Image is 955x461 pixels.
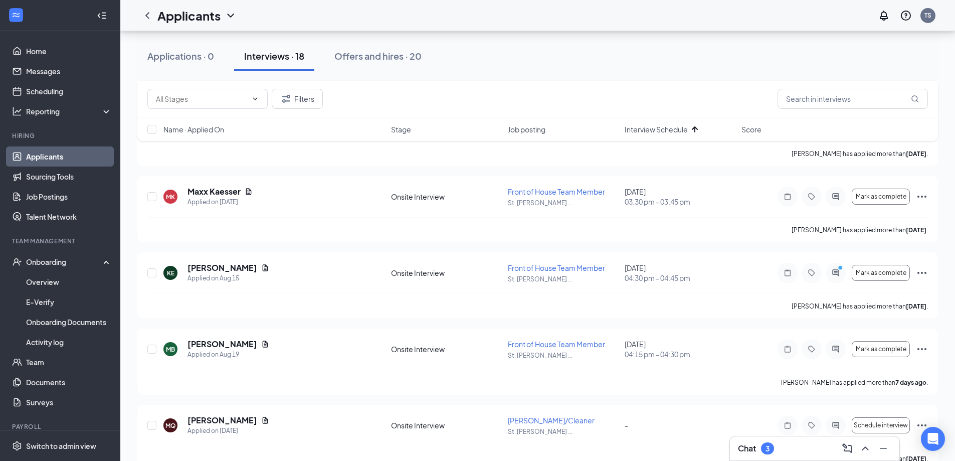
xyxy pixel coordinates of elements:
[12,257,22,267] svg: UserCheck
[852,417,910,433] button: Schedule interview
[924,11,931,20] div: TS
[911,95,919,103] svg: MagnifyingGlass
[895,379,926,386] b: 7 days ago
[852,265,910,281] button: Mark as complete
[26,61,112,81] a: Messages
[12,131,110,140] div: Hiring
[782,345,794,353] svg: Note
[830,269,842,277] svg: ActiveChat
[12,422,110,431] div: Payroll
[906,302,926,310] b: [DATE]
[26,272,112,292] a: Overview
[830,345,842,353] svg: ActiveChat
[261,340,269,348] svg: Document
[147,50,214,62] div: Applications · 0
[781,378,928,387] p: [PERSON_NAME] has applied more than .
[625,124,688,134] span: Interview Schedule
[830,421,842,429] svg: ActiveChat
[163,124,224,134] span: Name · Applied On
[508,263,605,272] span: Front of House Team Member
[916,267,928,279] svg: Ellipses
[782,421,794,429] svg: Note
[625,421,628,430] span: -
[508,199,619,207] p: St. [PERSON_NAME] ...
[187,415,257,426] h5: [PERSON_NAME]
[921,427,945,451] div: Open Intercom Messenger
[225,10,237,22] svg: ChevronDown
[778,89,928,109] input: Search in interviews
[251,95,259,103] svg: ChevronDown
[508,187,605,196] span: Front of House Team Member
[261,264,269,272] svg: Document
[508,340,605,349] span: Front of House Team Member
[26,441,96,451] div: Switch to admin view
[280,93,292,105] svg: Filter
[508,427,619,436] p: St. [PERSON_NAME] ...
[187,273,269,283] div: Applied on Aug 15
[857,440,873,456] button: ChevronUp
[12,441,22,451] svg: Settings
[625,197,735,207] span: 03:30 pm - 03:45 pm
[916,343,928,355] svg: Ellipses
[26,292,112,312] a: E-Verify
[26,332,112,352] a: Activity log
[26,167,112,187] a: Sourcing Tools
[625,349,735,359] span: 04:15 pm - 04:30 pm
[187,262,257,273] h5: [PERSON_NAME]
[741,124,761,134] span: Score
[26,41,112,61] a: Home
[187,339,257,350] h5: [PERSON_NAME]
[391,420,502,430] div: Onsite Interview
[856,269,906,276] span: Mark as complete
[792,149,928,158] p: [PERSON_NAME] has applied more than .
[167,269,174,277] div: KE
[859,442,871,454] svg: ChevronUp
[26,81,112,101] a: Scheduling
[841,442,853,454] svg: ComposeMessage
[187,197,253,207] div: Applied on [DATE]
[245,188,253,196] svg: Document
[26,106,112,116] div: Reporting
[26,146,112,167] a: Applicants
[141,10,153,22] svg: ChevronLeft
[26,392,112,412] a: Surveys
[187,186,241,197] h5: Maxx Kaesser
[26,257,103,267] div: Onboarding
[244,50,304,62] div: Interviews · 18
[334,50,422,62] div: Offers and hires · 20
[391,268,502,278] div: Onsite Interview
[625,187,735,207] div: [DATE]
[916,419,928,431] svg: Ellipses
[26,352,112,372] a: Team
[782,269,794,277] svg: Note
[166,193,175,201] div: MK
[391,192,502,202] div: Onsite Interview
[806,345,818,353] svg: Tag
[508,416,595,425] span: [PERSON_NAME]/Cleaner
[391,344,502,354] div: Onsite Interview
[877,442,889,454] svg: Minimize
[875,440,891,456] button: Minimize
[26,207,112,227] a: Talent Network
[830,193,842,201] svg: ActiveChat
[792,226,928,234] p: [PERSON_NAME] has applied more than .
[856,346,906,353] span: Mark as complete
[792,302,928,311] p: [PERSON_NAME] has applied more than .
[852,189,910,205] button: Mark as complete
[738,443,756,454] h3: Chat
[625,263,735,283] div: [DATE]
[900,10,912,22] svg: QuestionInfo
[806,421,818,429] svg: Tag
[625,273,735,283] span: 04:30 pm - 04:45 pm
[165,421,176,430] div: MQ
[12,106,22,116] svg: Analysis
[508,351,619,360] p: St. [PERSON_NAME] ...
[157,7,221,24] h1: Applicants
[852,341,910,357] button: Mark as complete
[806,193,818,201] svg: Tag
[839,440,855,456] button: ComposeMessage
[26,372,112,392] a: Documents
[26,187,112,207] a: Job Postings
[906,150,926,158] b: [DATE]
